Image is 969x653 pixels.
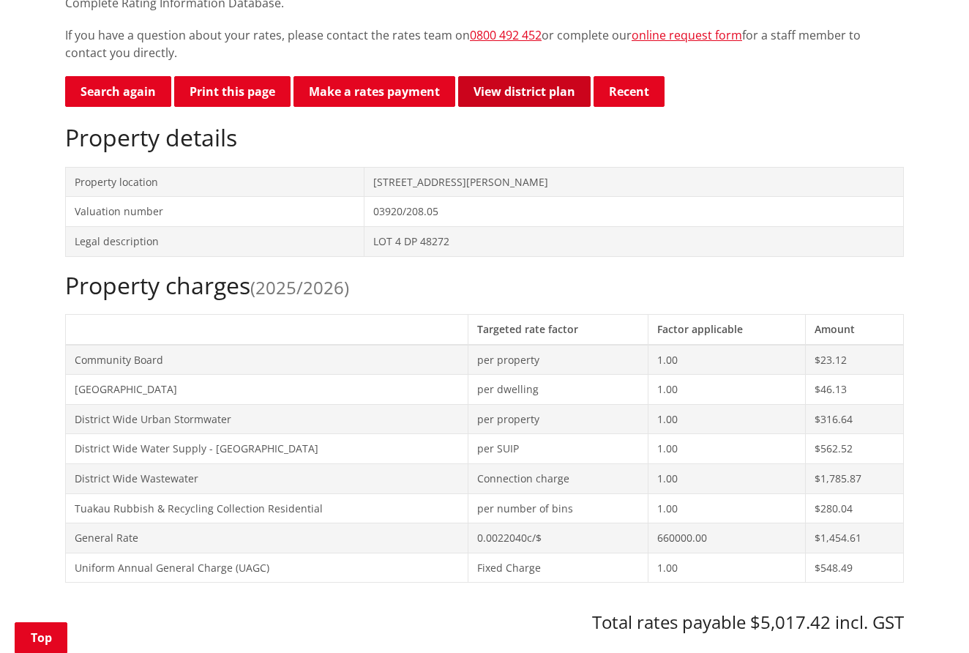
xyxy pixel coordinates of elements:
td: Tuakau Rubbish & Recycling Collection Residential [66,493,468,523]
td: $1,454.61 [805,523,903,553]
td: Valuation number [66,197,364,227]
button: Print this page [174,76,291,107]
td: per SUIP [468,434,648,464]
td: Community Board [66,345,468,375]
td: Connection charge [468,463,648,493]
td: [STREET_ADDRESS][PERSON_NAME] [364,167,903,197]
td: 1.00 [648,493,805,523]
a: Make a rates payment [293,76,455,107]
a: Search again [65,76,171,107]
td: 1.00 [648,434,805,464]
td: 1.00 [648,375,805,405]
td: Uniform Annual General Charge (UAGC) [66,553,468,583]
button: Recent [594,76,665,107]
h2: Property charges [65,272,904,299]
h2: Property details [65,124,904,152]
td: per property [468,345,648,375]
td: Property location [66,167,364,197]
th: Factor applicable [648,314,805,344]
td: Legal description [66,226,364,256]
td: $1,785.87 [805,463,903,493]
td: Fixed Charge [468,553,648,583]
td: LOT 4 DP 48272 [364,226,903,256]
td: 03920/208.05 [364,197,903,227]
td: $23.12 [805,345,903,375]
td: General Rate [66,523,468,553]
p: If you have a question about your rates, please contact the rates team on or complete our for a s... [65,26,904,61]
td: [GEOGRAPHIC_DATA] [66,375,468,405]
th: Targeted rate factor [468,314,648,344]
td: 1.00 [648,345,805,375]
span: (2025/2026) [250,275,349,299]
td: 1.00 [648,553,805,583]
th: Amount [805,314,903,344]
a: online request form [632,27,742,43]
td: District Wide Water Supply - [GEOGRAPHIC_DATA] [66,434,468,464]
td: District Wide Urban Stormwater [66,404,468,434]
td: 660000.00 [648,523,805,553]
td: $46.13 [805,375,903,405]
td: $280.04 [805,493,903,523]
td: 1.00 [648,463,805,493]
td: 1.00 [648,404,805,434]
td: $548.49 [805,553,903,583]
a: Top [15,622,67,653]
td: per property [468,404,648,434]
td: per dwelling [468,375,648,405]
td: per number of bins [468,493,648,523]
a: 0800 492 452 [470,27,542,43]
td: District Wide Wastewater [66,463,468,493]
td: $562.52 [805,434,903,464]
td: $316.64 [805,404,903,434]
h3: Total rates payable $5,017.42 incl. GST [65,612,904,633]
a: View district plan [458,76,591,107]
td: 0.0022040c/$ [468,523,648,553]
iframe: Messenger Launcher [902,592,954,644]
